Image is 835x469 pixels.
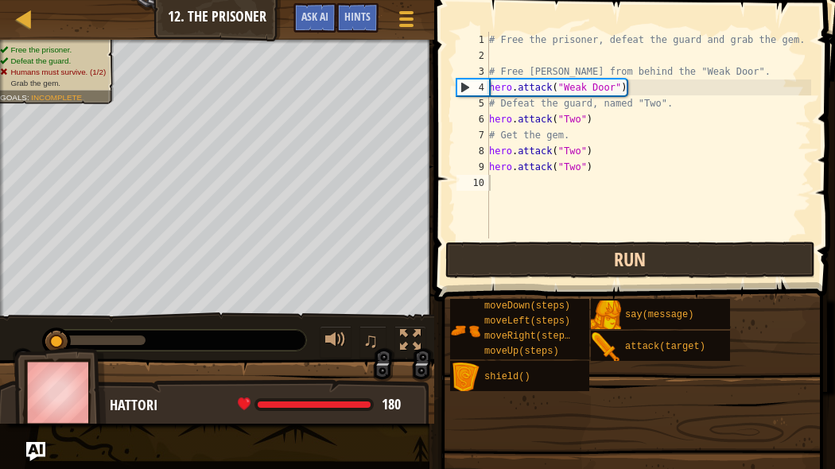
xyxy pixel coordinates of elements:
[456,127,489,143] div: 7
[484,316,570,327] span: moveLeft(steps)
[382,394,401,414] span: 180
[484,300,570,312] span: moveDown(steps)
[456,159,489,175] div: 9
[320,326,351,359] button: Adjust volume
[10,68,106,76] span: Humans must survive. (1/2)
[457,79,489,95] div: 4
[450,316,480,346] img: portrait.png
[591,332,621,362] img: portrait.png
[484,371,530,382] span: shield()
[10,79,60,87] span: Grab the gem.
[238,397,401,412] div: health: 180 / 180
[456,175,489,191] div: 10
[394,326,426,359] button: Toggle fullscreen
[14,348,107,436] img: thang_avatar_frame.png
[456,143,489,159] div: 8
[10,45,72,54] span: Free the prisoner.
[445,242,816,278] button: Run
[26,442,45,461] button: Ask AI
[363,328,379,352] span: ♫
[450,362,480,393] img: portrait.png
[344,9,371,24] span: Hints
[10,56,71,65] span: Defeat the guard.
[625,309,693,320] span: say(message)
[456,48,489,64] div: 2
[359,326,386,359] button: ♫
[31,93,82,102] span: Incomplete
[301,9,328,24] span: Ask AI
[484,331,576,342] span: moveRight(steps)
[456,111,489,127] div: 6
[456,64,489,79] div: 3
[591,300,621,331] img: portrait.png
[293,3,336,33] button: Ask AI
[110,395,413,416] div: Hattori
[625,341,705,352] span: attack(target)
[484,346,559,357] span: moveUp(steps)
[456,95,489,111] div: 5
[456,32,489,48] div: 1
[27,93,31,102] span: :
[386,3,426,41] button: Show game menu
